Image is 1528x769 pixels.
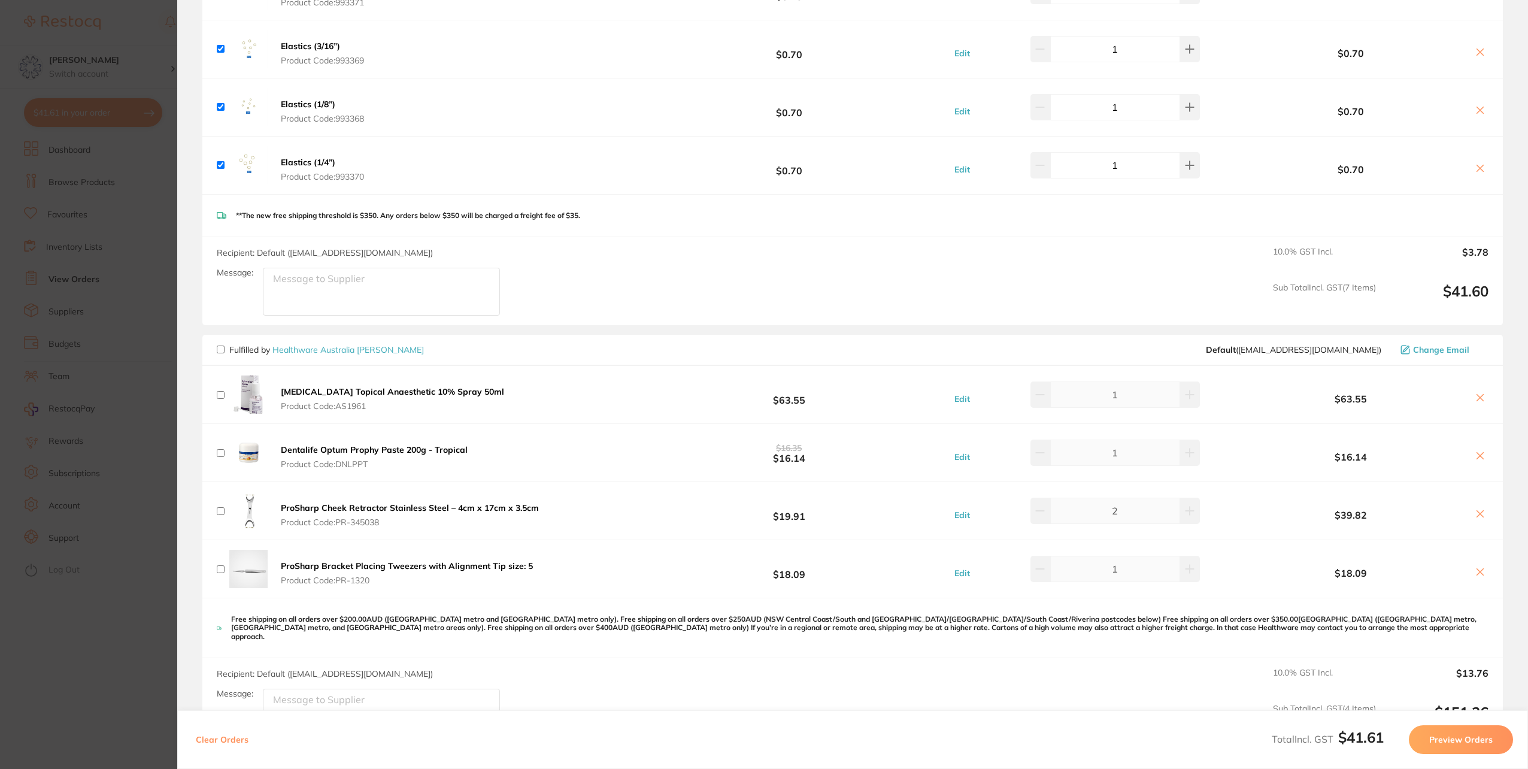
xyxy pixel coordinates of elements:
span: Product Code: DNLPPT [281,459,468,469]
b: $19.91 [662,500,916,522]
label: Message: [217,268,253,278]
span: Product Code: 993370 [281,172,364,181]
output: $41.60 [1385,283,1488,316]
button: Edit [951,510,974,520]
b: Default [1206,344,1236,355]
span: Sub Total Incl. GST ( 7 Items) [1273,283,1376,316]
button: Edit [951,48,974,59]
button: Edit [951,452,974,462]
img: MjlnbWVtdA [229,434,268,472]
b: $16.14 [662,442,916,464]
span: Product Code: 993368 [281,114,364,123]
span: Sub Total Incl. GST ( 4 Items) [1273,704,1376,737]
span: 10.0 % GST Incl. [1273,247,1376,273]
img: bmcxaTN1bQ [229,146,268,184]
button: Elastics (1/8”) Product Code:993368 [277,99,368,124]
b: ProSharp Bracket Placing Tweezers with Alignment Tip size: 5 [281,561,533,571]
b: $41.61 [1338,728,1384,746]
img: ZGEzMDltNQ [229,88,268,126]
b: $0.70 [1234,106,1467,117]
button: Edit [951,164,974,175]
img: amRjeHA2MQ [229,550,268,588]
span: Product Code: AS1961 [281,401,504,411]
b: Elastics (1/4”) [281,157,335,168]
span: 10.0 % GST Incl. [1273,668,1376,694]
button: ProSharp Cheek Retractor Stainless Steel – 4cm x 17cm x 3.5cm Product Code:PR-345038 [277,502,542,528]
b: Dentalife Optum Prophy Paste 200g - Tropical [281,444,468,455]
button: Elastics (1/4”) Product Code:993370 [277,157,368,182]
button: Edit [951,106,974,117]
output: $151.36 [1385,704,1488,737]
b: $0.70 [1234,164,1467,175]
button: Change Email [1397,344,1488,355]
b: ProSharp Cheek Retractor Stainless Steel – 4cm x 17cm x 3.5cm [281,502,539,513]
p: Fulfilled by [229,345,424,355]
b: $0.70 [662,38,916,60]
img: b2UxOWhheg [229,30,268,68]
b: $0.70 [1234,48,1467,59]
b: $18.09 [662,558,916,580]
b: $63.55 [1234,393,1467,404]
span: Recipient: Default ( [EMAIL_ADDRESS][DOMAIN_NAME] ) [217,247,433,258]
img: YnV1c2lhdw [229,376,268,414]
button: Edit [951,568,974,579]
span: info@healthwareaustralia.com.au [1206,345,1381,355]
button: Edit [951,393,974,404]
span: Total Incl. GST [1272,733,1384,745]
a: Healthware Australia [PERSON_NAME] [272,344,424,355]
span: Product Code: 993369 [281,56,364,65]
button: Dentalife Optum Prophy Paste 200g - Tropical Product Code:DNLPPT [277,444,471,470]
img: cWl2aXd5bA [229,492,268,530]
button: ProSharp Bracket Placing Tweezers with Alignment Tip size: 5 Product Code:PR-1320 [277,561,536,586]
label: Message: [217,689,253,699]
button: [MEDICAL_DATA] Topical Anaesthetic 10% Spray 50ml Product Code:AS1961 [277,386,508,411]
button: Clear Orders [192,725,252,754]
p: Free shipping on all orders over $200.00AUD ([GEOGRAPHIC_DATA] metro and [GEOGRAPHIC_DATA] metro ... [231,615,1488,641]
b: $0.70 [662,96,916,118]
b: Elastics (3/16”) [281,41,340,52]
span: Recipient: Default ( [EMAIL_ADDRESS][DOMAIN_NAME] ) [217,668,433,679]
b: $18.09 [1234,568,1467,579]
output: $3.78 [1385,247,1488,273]
b: Elastics (1/8”) [281,99,335,110]
p: **The new free shipping threshold is $350. Any orders below $350 will be charged a freight fee of... [236,211,580,220]
b: [MEDICAL_DATA] Topical Anaesthetic 10% Spray 50ml [281,386,504,397]
button: Preview Orders [1409,725,1513,754]
b: $16.14 [1234,452,1467,462]
span: Change Email [1413,345,1469,355]
b: $39.82 [1234,510,1467,520]
output: $13.76 [1385,668,1488,694]
button: Elastics (3/16”) Product Code:993369 [277,41,368,66]
span: $16.35 [776,443,802,453]
span: Product Code: PR-1320 [281,576,533,585]
b: $0.70 [662,154,916,176]
span: Product Code: PR-345038 [281,517,539,527]
b: $63.55 [662,384,916,406]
